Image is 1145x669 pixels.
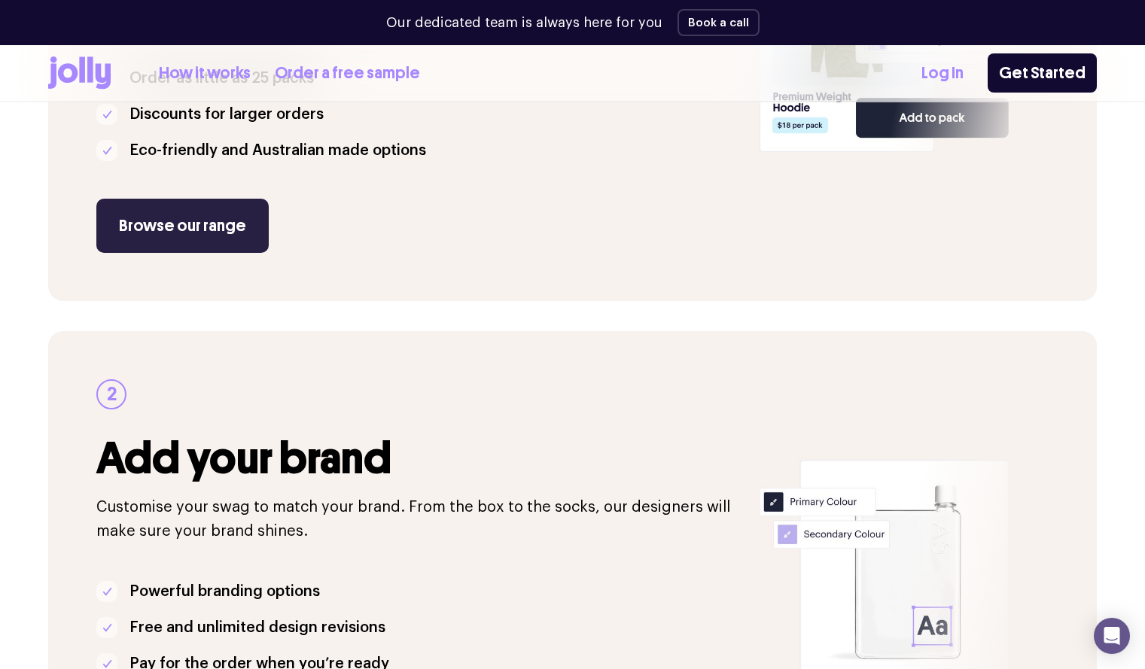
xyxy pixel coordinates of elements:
p: Free and unlimited design revisions [129,616,385,640]
button: Book a call [678,9,760,36]
h3: Add your brand [96,433,742,483]
div: Open Intercom Messenger [1094,618,1130,654]
div: 2 [96,379,126,409]
p: Discounts for larger orders [129,102,324,126]
p: Powerful branding options [129,579,320,604]
a: Get Started [988,53,1097,93]
p: Our dedicated team is always here for you [386,13,662,33]
a: Log In [921,61,964,86]
p: Customise your swag to match your brand. From the box to the socks, our designers will make sure ... [96,495,742,543]
a: Browse our range [96,199,269,253]
p: Eco-friendly and Australian made options [129,138,426,163]
a: Order a free sample [275,61,420,86]
a: How it works [159,61,251,86]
